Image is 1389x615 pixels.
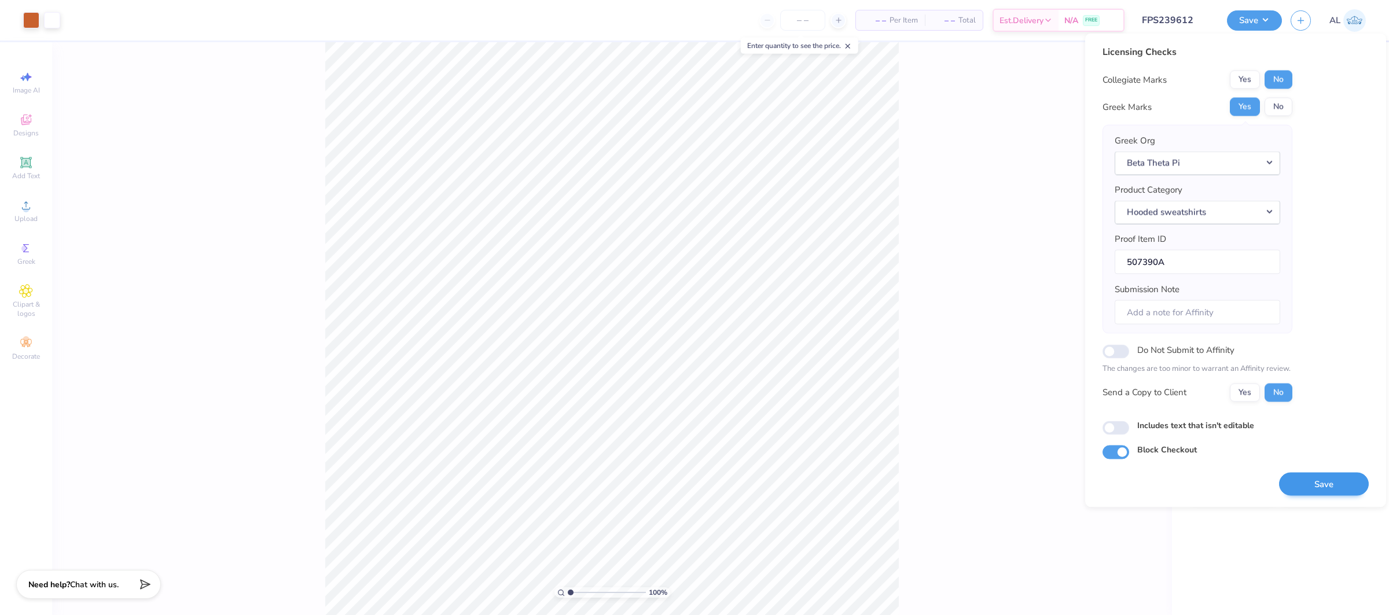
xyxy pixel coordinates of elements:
[1343,9,1366,32] img: Angela Legaspi
[1137,443,1197,455] label: Block Checkout
[1103,45,1292,59] div: Licensing Checks
[1115,183,1182,197] label: Product Category
[1265,71,1292,89] button: No
[1133,9,1218,32] input: Untitled Design
[70,579,119,590] span: Chat with us.
[28,579,70,590] strong: Need help?
[13,128,39,138] span: Designs
[649,587,667,598] span: 100 %
[12,352,40,361] span: Decorate
[1115,300,1280,325] input: Add a note for Affinity
[1064,14,1078,27] span: N/A
[1137,343,1234,358] label: Do Not Submit to Affinity
[1085,16,1097,24] span: FREE
[863,14,886,27] span: – –
[1279,472,1369,496] button: Save
[14,214,38,223] span: Upload
[1115,283,1179,296] label: Submission Note
[1115,233,1166,246] label: Proof Item ID
[1137,419,1254,431] label: Includes text that isn't editable
[780,10,825,31] input: – –
[1115,134,1155,148] label: Greek Org
[1103,73,1167,86] div: Collegiate Marks
[1227,10,1282,31] button: Save
[1115,151,1280,175] button: Beta Theta Pi
[958,14,976,27] span: Total
[1103,363,1292,375] p: The changes are too minor to warrant an Affinity review.
[1265,98,1292,116] button: No
[12,171,40,181] span: Add Text
[890,14,918,27] span: Per Item
[13,86,40,95] span: Image AI
[6,300,46,318] span: Clipart & logos
[1103,100,1152,113] div: Greek Marks
[1265,383,1292,402] button: No
[932,14,955,27] span: – –
[1230,98,1260,116] button: Yes
[1329,14,1340,27] span: AL
[1230,383,1260,402] button: Yes
[1103,386,1186,399] div: Send a Copy to Client
[17,257,35,266] span: Greek
[1000,14,1043,27] span: Est. Delivery
[1230,71,1260,89] button: Yes
[1329,9,1366,32] a: AL
[741,38,858,54] div: Enter quantity to see the price.
[1115,200,1280,224] button: Hooded sweatshirts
